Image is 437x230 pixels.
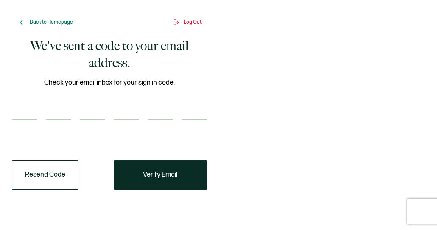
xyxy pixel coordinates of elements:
h1: We've sent a code to your email address. [23,37,195,71]
span: Verify Email [143,172,177,178]
span: Back to Homepage [30,19,73,25]
button: Resend Code [12,160,78,190]
span: Log Out [184,19,202,25]
button: Verify Email [114,160,207,190]
span: Check your email inbox for your sign in code. [44,78,175,88]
